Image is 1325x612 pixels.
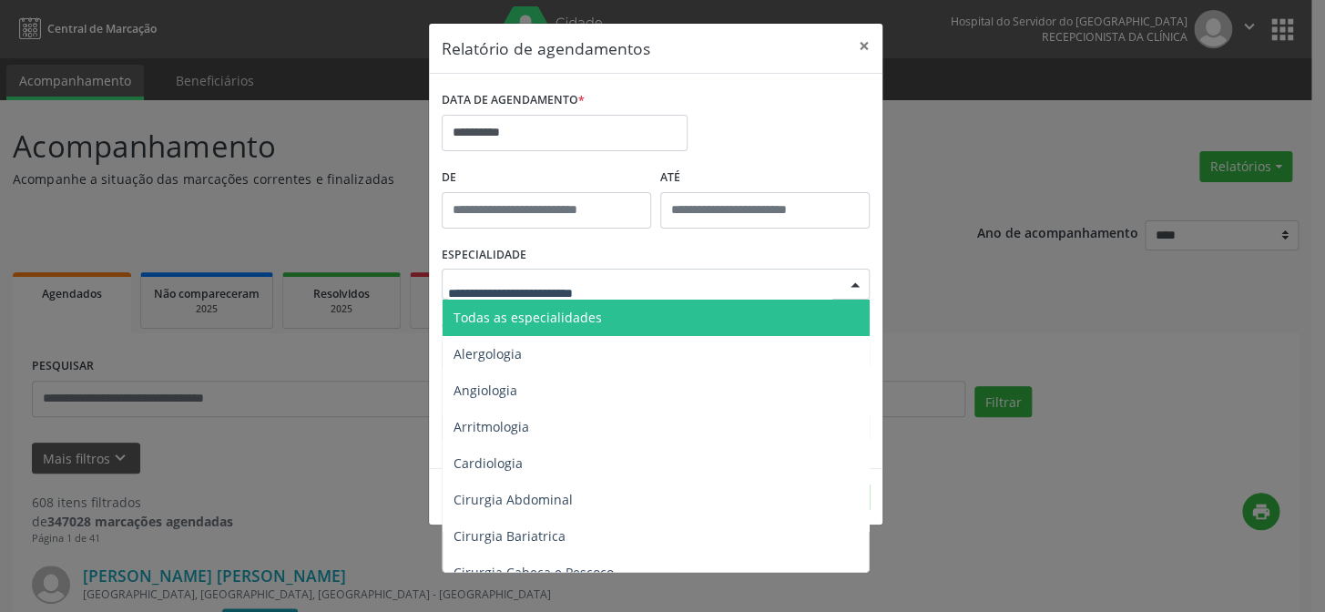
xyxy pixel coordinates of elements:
[454,454,523,472] span: Cardiologia
[454,527,566,545] span: Cirurgia Bariatrica
[454,564,614,581] span: Cirurgia Cabeça e Pescoço
[454,382,517,399] span: Angiologia
[454,309,602,326] span: Todas as especialidades
[454,345,522,362] span: Alergologia
[454,418,529,435] span: Arritmologia
[442,241,526,270] label: ESPECIALIDADE
[660,164,870,192] label: ATÉ
[846,24,882,68] button: Close
[454,491,573,508] span: Cirurgia Abdominal
[442,164,651,192] label: De
[442,87,585,115] label: DATA DE AGENDAMENTO
[442,36,650,60] h5: Relatório de agendamentos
